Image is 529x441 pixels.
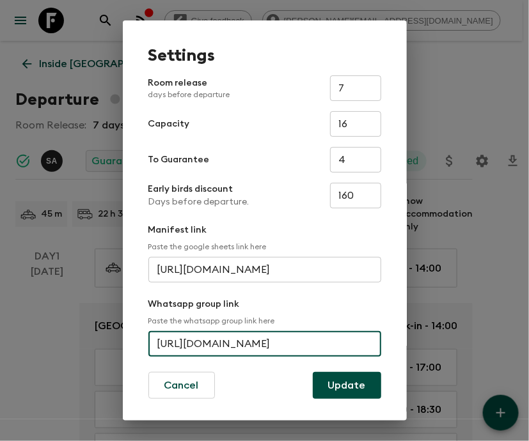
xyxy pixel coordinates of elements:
[313,372,381,399] button: Update
[330,183,381,208] input: e.g. 180
[148,242,381,252] p: Paste the google sheets link here
[148,196,249,208] p: Days before departure.
[148,372,215,399] button: Cancel
[148,257,381,282] input: e.g. https://docs.google.com/spreadsheets/d/1P7Zz9v8J0vXy1Q/edit#gid=0
[330,111,381,137] input: e.g. 14
[148,46,381,65] h1: Settings
[148,224,381,236] p: Manifest link
[148,183,249,196] p: Early birds discount
[148,89,230,100] p: days before departure
[148,298,381,311] p: Whatsapp group link
[148,118,190,130] p: Capacity
[148,331,381,357] input: e.g. https://chat.whatsapp.com/...
[148,316,381,326] p: Paste the whatsapp group link here
[148,153,210,166] p: To Guarantee
[148,77,230,100] p: Room release
[330,75,381,101] input: e.g. 30
[330,147,381,173] input: e.g. 4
